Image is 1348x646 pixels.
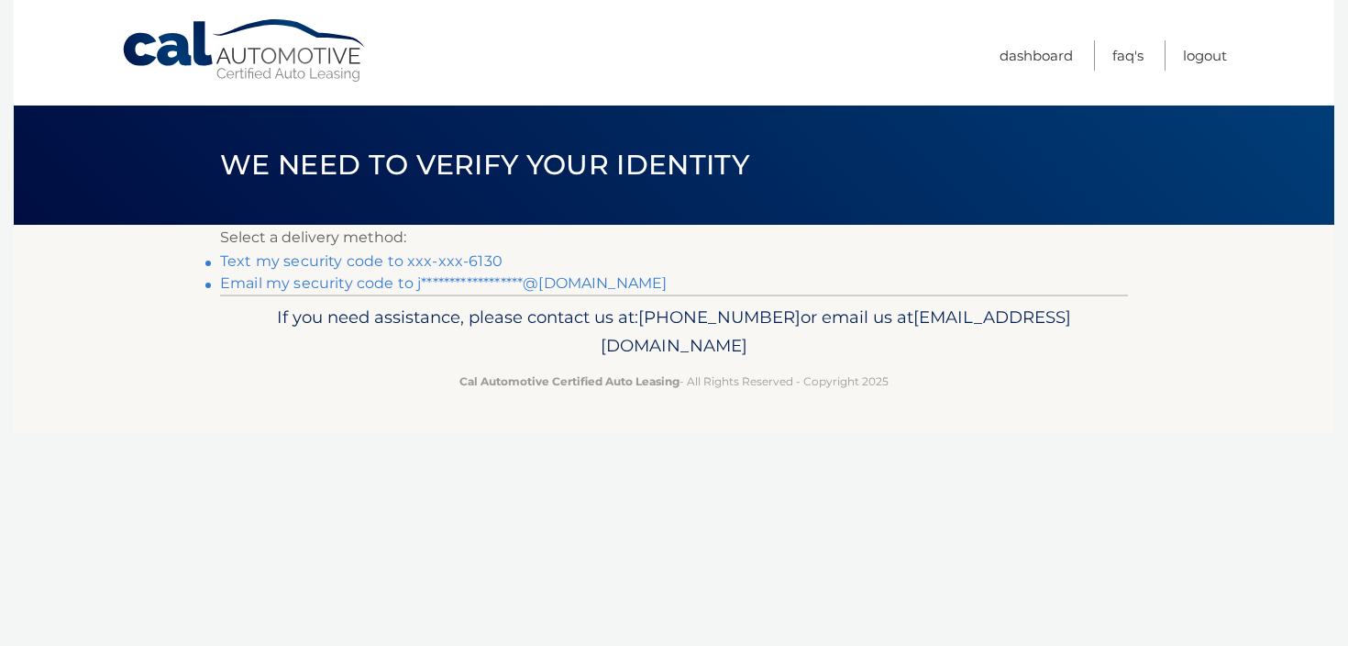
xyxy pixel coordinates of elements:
a: Cal Automotive [121,18,369,84]
a: Logout [1183,40,1227,71]
p: Select a delivery method: [220,225,1128,251]
span: We need to verify your identity [220,148,749,182]
p: - All Rights Reserved - Copyright 2025 [232,372,1116,391]
a: FAQ's [1112,40,1144,71]
a: Text my security code to xxx-xxx-6130 [220,252,503,270]
a: Dashboard [1000,40,1073,71]
p: If you need assistance, please contact us at: or email us at [232,303,1116,362]
strong: Cal Automotive Certified Auto Leasing [459,374,680,388]
span: [PHONE_NUMBER] [638,306,801,328]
